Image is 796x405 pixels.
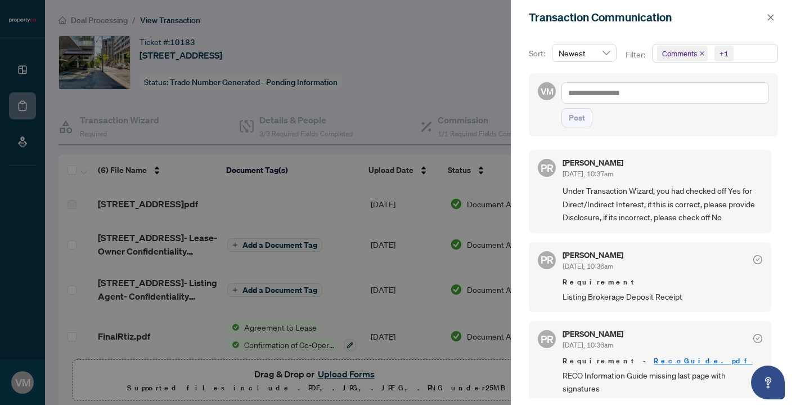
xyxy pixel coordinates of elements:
p: Filter: [626,48,647,61]
span: check-circle [753,334,762,343]
span: VM [540,84,553,98]
span: Newest [559,44,610,61]
h5: [PERSON_NAME] [563,251,623,259]
span: PR [541,252,554,268]
span: PR [541,331,554,347]
span: [DATE], 10:36am [563,341,613,349]
span: Listing Brokerage Deposit Receipt [563,290,762,303]
span: close [699,51,705,56]
span: check-circle [753,255,762,264]
button: Post [561,108,592,127]
a: RecoGuide.pdf [654,356,753,366]
button: Open asap [751,366,785,399]
span: Comments [657,46,708,61]
div: Transaction Communication [529,9,763,26]
span: close [767,14,775,21]
h5: [PERSON_NAME] [563,330,623,338]
span: Under Transaction Wizard, you had checked off Yes for Direct/Indirect Interest, if this is correc... [563,184,762,224]
p: Sort: [529,47,547,60]
span: Requirement [563,277,762,288]
span: Requirement - [563,355,762,367]
span: PR [541,160,554,176]
div: +1 [719,48,728,59]
span: [DATE], 10:37am [563,170,613,178]
span: [DATE], 10:36am [563,262,613,270]
h5: [PERSON_NAME] [563,159,623,167]
span: Comments [662,48,697,59]
span: RECO Information Guide missing last page with signatures [563,369,762,395]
